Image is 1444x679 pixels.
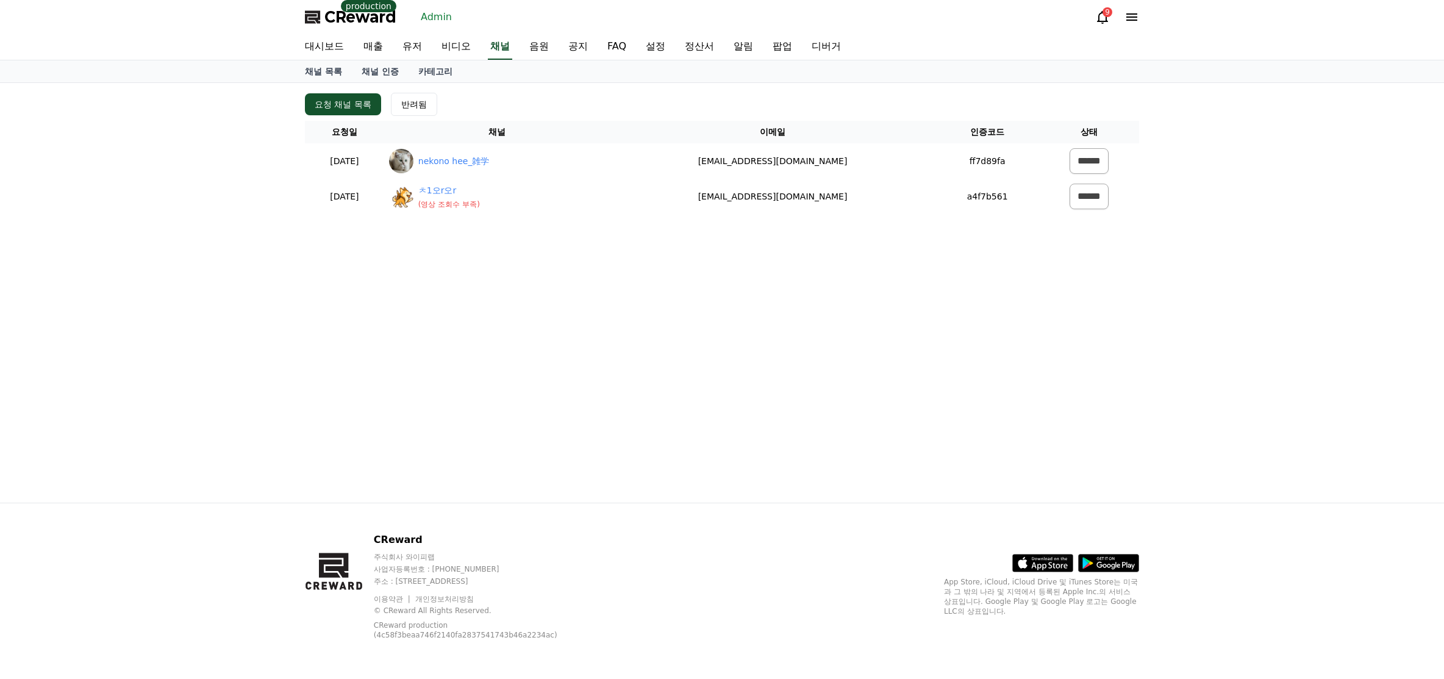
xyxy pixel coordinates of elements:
a: ㅊ1오r오r [418,184,480,197]
button: 요청 채널 목록 [305,93,381,115]
a: 음원 [520,34,559,60]
a: 알림 [724,34,763,60]
button: 반려됨 [391,93,437,116]
th: 채널 [384,121,610,143]
td: a4f7b561 [935,179,1039,214]
a: 채널 [488,34,512,60]
a: 설정 [636,34,675,60]
span: CReward [324,7,396,27]
td: ff7d89fa [935,143,1039,179]
a: 디버거 [802,34,851,60]
th: 상태 [1039,121,1139,143]
a: CReward [305,7,396,27]
p: 주식회사 와이피랩 [374,552,588,562]
a: 채널 목록 [295,60,352,82]
a: nekono hee_雑学 [418,155,490,168]
a: Admin [416,7,457,27]
div: 반려됨 [401,98,427,110]
th: 이메일 [610,121,935,143]
p: © CReward All Rights Reserved. [374,606,588,616]
div: 요청 채널 목록 [315,98,371,110]
a: 유저 [393,34,432,60]
td: [EMAIL_ADDRESS][DOMAIN_NAME] [610,179,935,214]
p: CReward [374,533,588,547]
a: 카테고리 [409,60,462,82]
th: 인증코드 [935,121,1039,143]
a: 이용약관 [374,595,412,603]
a: 비디오 [432,34,481,60]
td: [EMAIL_ADDRESS][DOMAIN_NAME] [610,143,935,179]
a: 매출 [354,34,393,60]
a: 채널 인증 [352,60,409,82]
a: 대시보드 [295,34,354,60]
p: App Store, iCloud, iCloud Drive 및 iTunes Store는 미국과 그 밖의 나라 및 지역에서 등록된 Apple Inc.의 서비스 상표입니다. Goo... [944,577,1139,616]
a: 9 [1095,10,1110,24]
a: 개인정보처리방침 [415,595,474,603]
div: 9 [1103,7,1112,17]
th: 요청일 [305,121,384,143]
p: ( 영상 조회수 부족 ) [418,199,480,209]
img: ㅊ1오r오r [389,184,413,209]
p: [DATE] [310,190,379,203]
p: 주소 : [STREET_ADDRESS] [374,577,588,586]
a: FAQ [598,34,636,60]
p: [DATE] [310,155,379,168]
a: 정산서 [675,34,724,60]
img: nekono hee_雑学 [389,149,413,173]
a: 팝업 [763,34,802,60]
a: 공지 [559,34,598,60]
p: CReward production (4c58f3beaa746f2140fa2837541743b46a2234ac) [374,620,569,640]
p: 사업자등록번호 : [PHONE_NUMBER] [374,564,588,574]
